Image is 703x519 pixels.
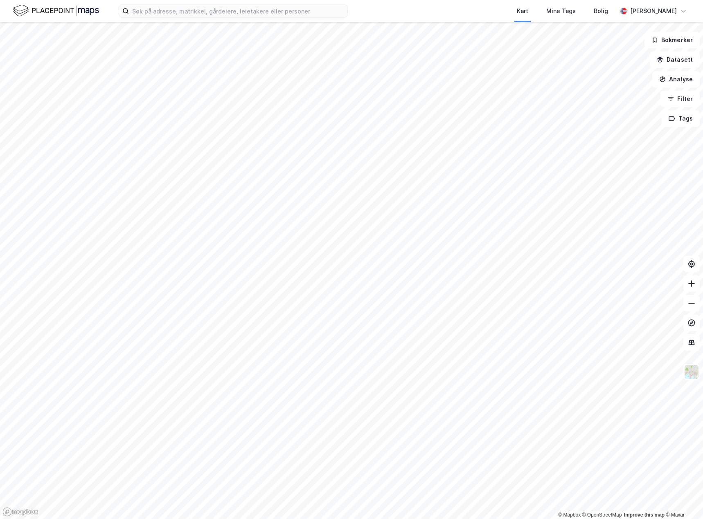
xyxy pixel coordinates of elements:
[546,6,576,16] div: Mine Tags
[582,512,622,518] a: OpenStreetMap
[594,6,608,16] div: Bolig
[662,480,703,519] iframe: Chat Widget
[662,110,700,127] button: Tags
[624,512,665,518] a: Improve this map
[644,32,700,48] button: Bokmerker
[517,6,528,16] div: Kart
[652,71,700,87] button: Analyse
[650,51,700,68] button: Datasett
[129,5,347,17] input: Søk på adresse, matrikkel, gårdeiere, leietakere eller personer
[558,512,581,518] a: Mapbox
[2,507,38,517] a: Mapbox homepage
[13,4,99,18] img: logo.f888ab2527a4732fd821a326f86c7f29.svg
[684,364,699,380] img: Z
[660,91,700,107] button: Filter
[662,480,703,519] div: Kontrollprogram for chat
[630,6,677,16] div: [PERSON_NAME]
